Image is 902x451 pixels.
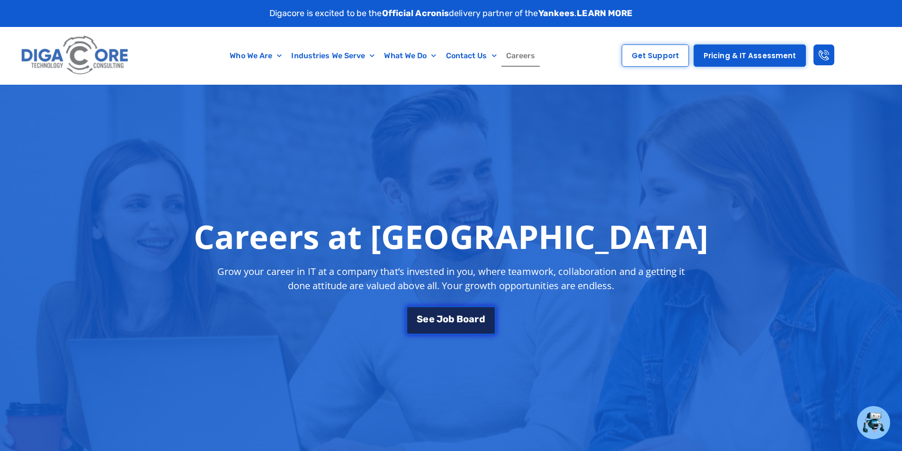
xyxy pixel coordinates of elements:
span: e [429,314,435,324]
a: Careers [501,45,540,67]
a: What We Do [379,45,441,67]
strong: Yankees [538,8,575,18]
a: Get Support [622,44,689,67]
p: Grow your career in IT at a company that’s invested in you, where teamwork, collaboration and a g... [209,265,694,293]
span: d [479,314,485,324]
a: See Job Board [406,306,495,335]
h1: Careers at [GEOGRAPHIC_DATA] [194,217,708,255]
strong: Official Acronis [382,8,449,18]
span: o [463,314,469,324]
span: o [443,314,448,324]
img: Digacore logo 1 [18,32,132,80]
a: Pricing & IT Assessment [694,44,806,67]
span: Get Support [632,52,679,59]
a: Contact Us [441,45,501,67]
span: Pricing & IT Assessment [704,52,796,59]
nav: Menu [178,45,588,67]
span: J [437,314,443,324]
p: Digacore is excited to be the delivery partner of the . [269,7,633,20]
span: r [474,314,479,324]
a: Industries We Serve [286,45,379,67]
a: Who We Are [225,45,286,67]
span: B [456,314,463,324]
span: S [417,314,423,324]
span: e [423,314,429,324]
span: a [469,314,474,324]
span: b [448,314,455,324]
a: LEARN MORE [577,8,633,18]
